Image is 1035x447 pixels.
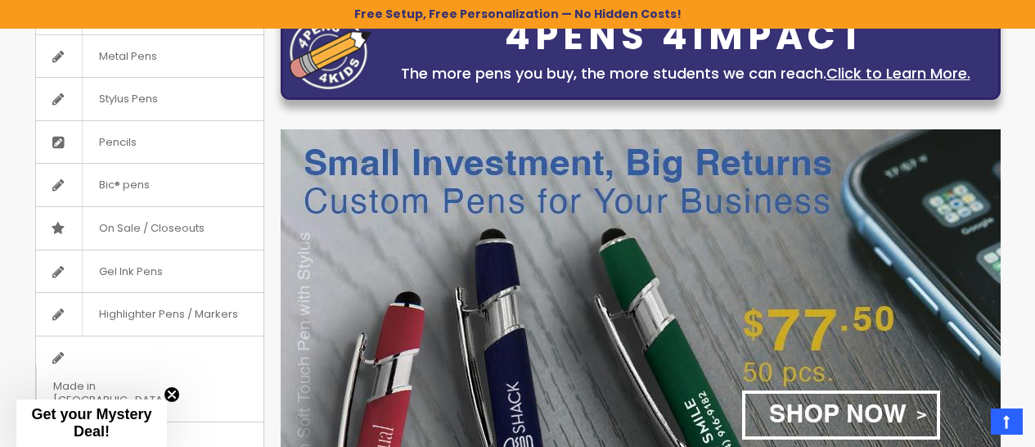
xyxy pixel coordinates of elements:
[36,365,223,422] span: Made in [GEOGRAPHIC_DATA]
[36,78,263,120] a: Stylus Pens
[82,78,174,120] span: Stylus Pens
[31,406,151,440] span: Get your Mystery Deal!
[36,35,263,78] a: Metal Pens
[900,403,1035,447] iframe: Google Customer Reviews
[36,336,263,422] a: Made in [GEOGRAPHIC_DATA]
[82,207,221,250] span: On Sale / Closeouts
[290,15,371,89] img: four_pen_logo.png
[82,293,254,336] span: Highlighter Pens / Markers
[82,251,179,293] span: Gel Ink Pens
[82,35,173,78] span: Metal Pens
[826,63,970,84] a: Click to Learn More.
[380,62,992,85] div: The more pens you buy, the more students we can reach.
[82,121,153,164] span: Pencils
[36,251,263,293] a: Gel Ink Pens
[36,121,263,164] a: Pencils
[36,207,263,250] a: On Sale / Closeouts
[82,164,166,206] span: Bic® pens
[380,20,992,54] div: 4PENS 4IMPACT
[16,400,167,447] div: Get your Mystery Deal!Close teaser
[36,164,263,206] a: Bic® pens
[164,386,180,403] button: Close teaser
[36,293,263,336] a: Highlighter Pens / Markers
